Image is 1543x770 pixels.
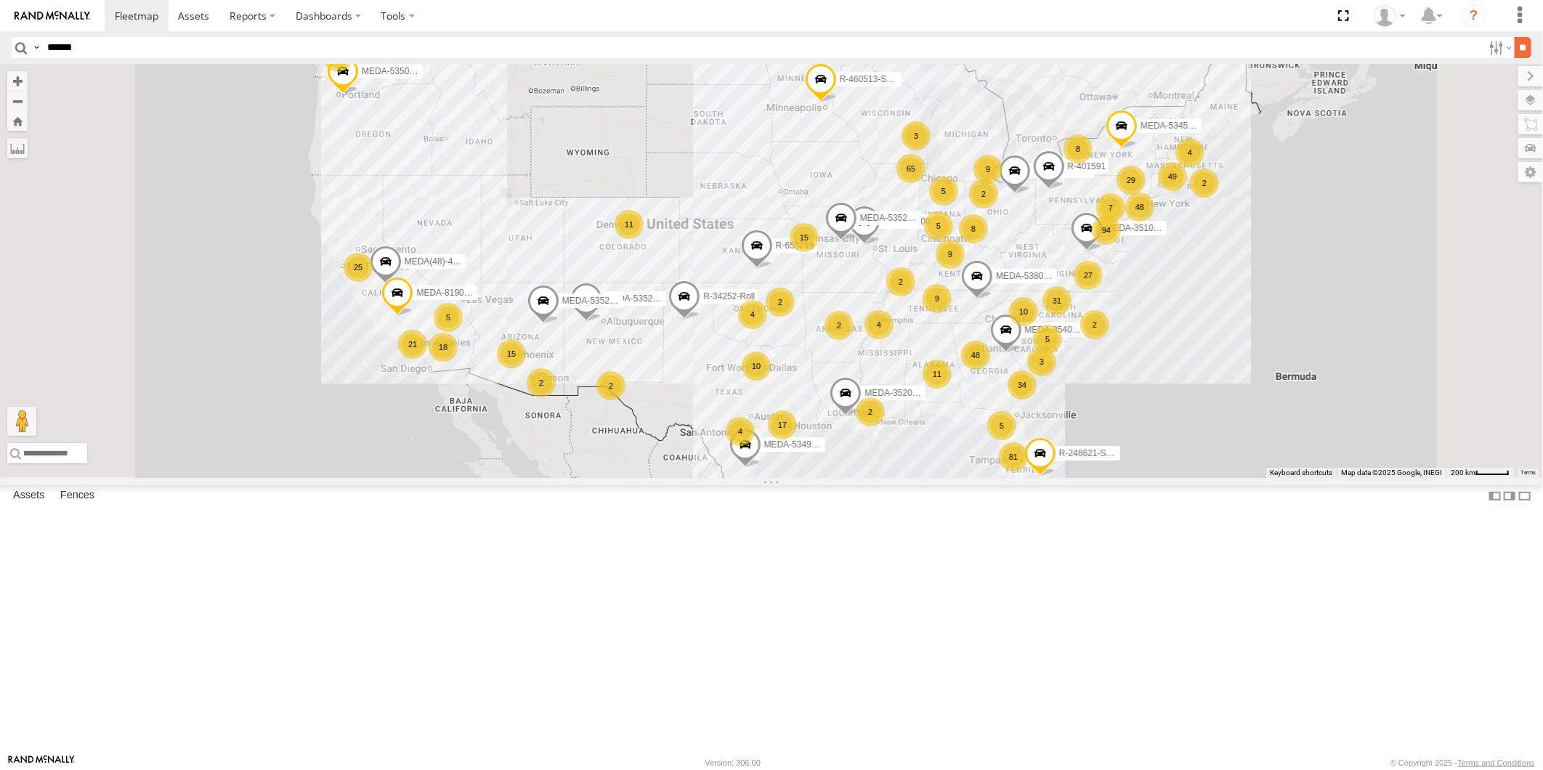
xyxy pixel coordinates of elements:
[726,417,755,446] div: 4
[1068,161,1106,171] span: R-401591
[923,360,952,389] div: 11
[7,111,28,131] button: Zoom Home
[959,214,988,243] div: 8
[896,154,926,183] div: 65
[936,240,965,269] div: 9
[790,223,819,252] div: 15
[8,755,75,770] a: Visit our Website
[902,121,931,150] div: 3
[864,389,939,399] span: MEDA-352008-Roll
[1064,134,1093,163] div: 8
[434,303,463,332] div: 5
[1025,325,1103,335] span: MEDA-354001- Roll
[7,71,28,91] button: Zoom in
[996,271,1080,281] span: MEDA-538006-Swing
[1141,121,1224,131] span: MEDA-534585-Swing
[924,211,953,240] div: 5
[362,66,437,76] span: MEDA-535014-Roll
[1042,286,1072,315] div: 31
[1092,216,1121,245] div: 94
[605,293,680,304] span: MEDA-535215-Roll
[766,288,795,317] div: 2
[1027,347,1056,376] div: 3
[1106,224,1189,234] span: MEDA-351003-Swing
[923,284,952,313] div: 9
[1270,468,1332,478] button: Keyboard shortcuts
[1446,468,1514,478] button: Map Scale: 200 km per 43 pixels
[1488,485,1502,506] label: Dock Summary Table to the Left
[1158,162,1187,191] div: 49
[615,210,644,239] div: 11
[7,407,36,436] button: Drag Pegman onto the map to open Street View
[31,37,42,58] label: Search Query
[1175,138,1204,167] div: 4
[1458,758,1535,767] a: Terms and Conditions
[856,397,885,426] div: 2
[1390,758,1535,767] div: © Copyright 2025 -
[961,341,990,370] div: 48
[703,291,755,301] span: R-34252-Roll
[1190,169,1219,198] div: 2
[973,155,1003,184] div: 9
[562,296,637,306] span: MEDA-535213-Roll
[497,339,526,368] div: 15
[398,330,427,359] div: 21
[1059,448,1124,458] span: R-248621-Swing
[1518,485,1532,506] label: Hide Summary Table
[1518,162,1543,182] label: Map Settings
[705,758,761,767] div: Version: 306.00
[1033,325,1062,354] div: 5
[1451,469,1475,477] span: 200 km
[53,486,102,506] label: Fences
[1369,5,1411,27] div: Jennifer Albro
[1008,370,1037,400] div: 34
[969,179,998,208] div: 2
[764,440,839,450] span: MEDA-534904-Roll
[1125,192,1154,222] div: 48
[825,311,854,340] div: 2
[405,256,495,267] span: MEDA(48)-484405-Roll
[742,352,771,381] div: 10
[1074,261,1103,290] div: 27
[596,371,625,400] div: 2
[1117,166,1146,195] div: 29
[864,310,894,339] div: 4
[7,138,28,158] label: Measure
[416,288,491,298] span: MEDA-819066-Roll
[886,267,915,296] div: 2
[1483,37,1515,58] label: Search Filter Options
[738,300,767,329] div: 4
[1341,469,1442,477] span: Map data ©2025 Google, INEGI
[1080,310,1109,339] div: 2
[987,411,1016,440] div: 5
[999,442,1028,471] div: 81
[6,486,52,506] label: Assets
[1096,193,1125,222] div: 7
[768,410,797,439] div: 17
[776,241,814,251] span: R-655219
[527,368,556,397] div: 2
[429,333,458,362] div: 18
[7,91,28,111] button: Zoom out
[1521,470,1536,476] a: Terms (opens in new tab)
[1502,485,1517,506] label: Dock Summary Table to the Right
[860,213,935,223] span: MEDA-535204-Roll
[929,177,958,206] div: 5
[15,11,90,21] img: rand-logo.svg
[344,253,373,282] div: 25
[1462,4,1486,28] i: ?
[840,74,904,84] span: R-460513-Swing
[1009,297,1038,326] div: 10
